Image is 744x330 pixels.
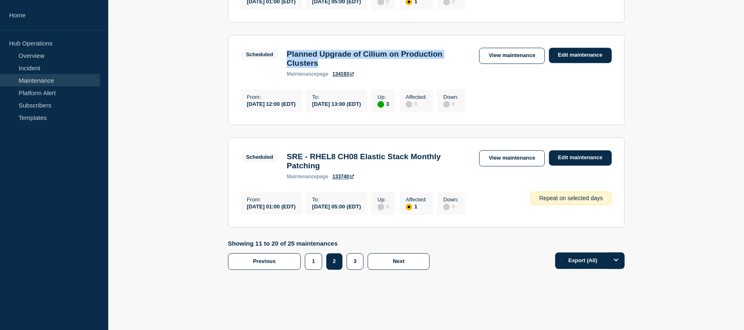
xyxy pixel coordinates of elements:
[479,150,544,166] a: View maintenance
[378,101,384,108] div: up
[228,253,301,270] button: Previous
[287,50,471,68] h3: Planned Upgrade of Cilium on Production Clusters
[406,203,427,210] div: 1
[549,48,612,63] a: Edit maintenance
[406,101,412,108] div: disabled
[312,94,361,100] p: To :
[406,94,427,100] p: Affected :
[287,152,471,170] h3: SRE - RHEL8 CH08 Elastic Stack Monthly Patching
[549,150,612,165] a: Edit maintenance
[479,48,544,64] a: View maintenance
[247,196,296,203] p: From :
[393,258,404,264] span: Next
[312,196,361,203] p: To :
[228,240,434,247] p: Showing 11 to 20 of 25 maintenances
[378,100,389,108] div: 3
[333,174,354,179] a: 133740
[368,253,430,270] button: Next
[347,253,364,270] button: 3
[287,174,328,179] p: page
[287,71,328,77] p: page
[287,174,317,179] span: maintenance
[555,252,625,269] button: Export (All)
[247,94,296,100] p: From :
[287,71,317,77] span: maintenance
[378,196,389,203] p: Up :
[406,196,427,203] p: Affected :
[333,71,354,77] a: 134193
[443,196,459,203] p: Down :
[312,203,361,210] div: [DATE] 05:00 (EDT)
[378,94,389,100] p: Up :
[305,253,322,270] button: 1
[247,203,296,210] div: [DATE] 01:00 (EDT)
[530,191,611,205] div: Repeat on selected days
[443,100,459,108] div: 0
[312,100,361,107] div: [DATE] 13:00 (EDT)
[253,258,276,264] span: Previous
[246,154,273,160] div: Scheduled
[443,101,450,108] div: disabled
[443,203,459,210] div: 0
[378,203,389,210] div: 0
[378,203,384,210] div: disabled
[406,203,412,210] div: affected
[608,252,625,269] button: Options
[443,94,459,100] p: Down :
[247,100,296,107] div: [DATE] 12:00 (EDT)
[443,203,450,210] div: disabled
[246,51,273,57] div: Scheduled
[406,100,427,108] div: 0
[326,253,342,270] button: 2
